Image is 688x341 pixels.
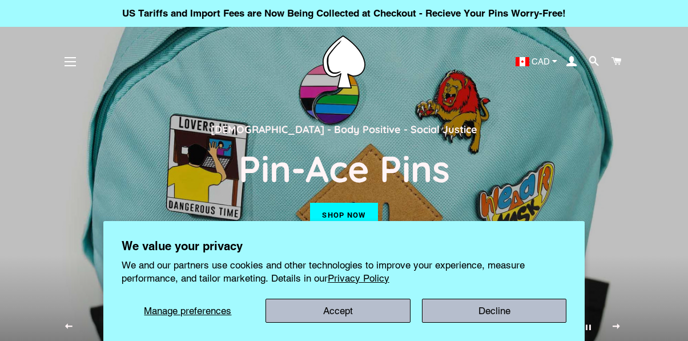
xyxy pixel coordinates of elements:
[574,312,603,341] button: Pause slideshow
[532,57,550,66] span: CAD
[310,203,377,228] a: Shop now
[67,121,621,137] p: [DEMOGRAPHIC_DATA] - Body Positive - Social Justice
[122,259,567,284] p: We and our partners use cookies and other technologies to improve your experience, measure perfor...
[67,146,621,191] h2: Pin-Ace Pins
[265,299,411,323] button: Accept
[422,299,567,323] button: Decline
[122,239,567,253] h2: We value your privacy
[144,305,231,316] span: Manage preferences
[54,312,83,341] button: Previous slide
[323,35,365,89] img: Pin-Ace
[122,299,255,323] button: Manage preferences
[328,272,389,284] a: Privacy Policy
[602,312,630,341] button: Next slide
